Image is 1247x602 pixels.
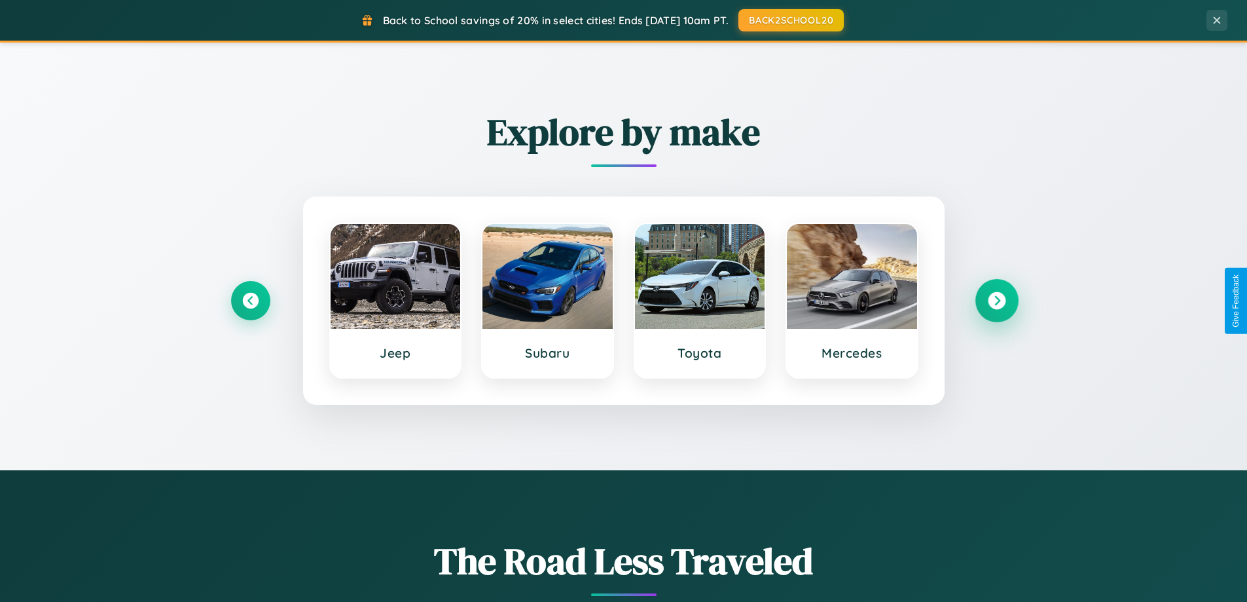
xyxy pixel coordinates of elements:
[231,536,1017,586] h1: The Road Less Traveled
[1231,274,1240,328] div: Give Feedback
[738,9,844,31] button: BACK2SCHOOL20
[383,14,729,27] span: Back to School savings of 20% in select cities! Ends [DATE] 10am PT.
[496,345,600,361] h3: Subaru
[344,345,448,361] h3: Jeep
[648,345,752,361] h3: Toyota
[800,345,904,361] h3: Mercedes
[231,107,1017,157] h2: Explore by make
